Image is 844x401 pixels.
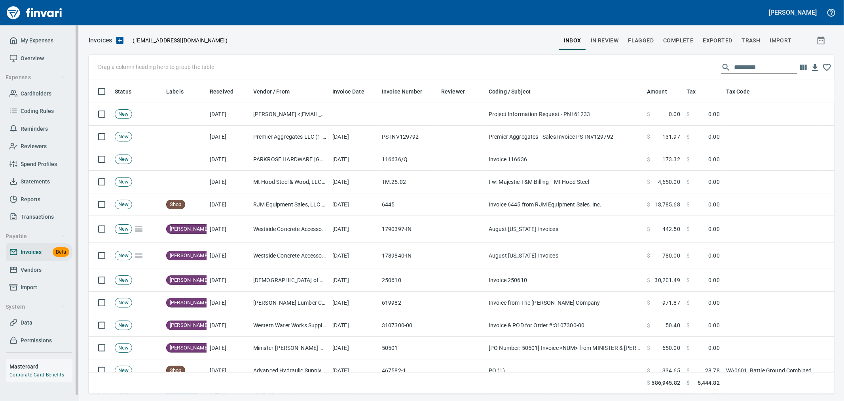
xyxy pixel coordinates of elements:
[708,178,720,186] span: 0.00
[669,110,680,118] span: 0.00
[647,379,650,387] span: $
[708,321,720,329] span: 0.00
[167,252,212,260] span: [PERSON_NAME]
[115,299,132,307] span: New
[6,32,72,50] a: My Expenses
[250,171,329,193] td: Mt Hood Steel & Wood, LLC (1-38702)
[115,225,132,233] span: New
[167,299,212,307] span: [PERSON_NAME]
[6,173,72,191] a: Statements
[687,225,690,233] span: $
[6,261,72,279] a: Vendors
[809,62,821,74] button: Download Table
[652,379,680,387] span: 586,945.82
[21,283,37,292] span: Import
[21,265,42,275] span: Vendors
[250,148,329,171] td: PARKROSE HARDWARE [GEOGRAPHIC_DATA] <[PERSON_NAME][EMAIL_ADDRESS][PERSON_NAME][DOMAIN_NAME]>
[379,314,438,337] td: 3107300-00
[21,36,53,46] span: My Expenses
[658,178,680,186] span: 4,650.00
[253,87,290,96] span: Vendor / From
[132,225,146,232] span: Pages Split
[687,276,690,284] span: $
[115,367,132,374] span: New
[2,229,68,244] button: Payable
[489,87,531,96] span: Coding / Subject
[379,243,438,269] td: 1789840-IN
[207,269,250,292] td: [DATE]
[655,200,680,208] span: 13,785.68
[115,87,131,96] span: Status
[21,53,44,63] span: Overview
[2,300,68,314] button: System
[250,243,329,269] td: Westside Concrete Accessories (1-11115)
[112,36,128,45] button: Upload an Invoice
[250,292,329,314] td: [PERSON_NAME] Lumber Co (1-10777)
[647,87,667,96] span: Amount
[207,126,250,148] td: [DATE]
[53,248,69,257] span: Beta
[379,148,438,171] td: 116636/Q
[115,252,132,260] span: New
[250,269,329,292] td: [DEMOGRAPHIC_DATA] of All Trades LLC. dba C.O.A.T Flagging (1-22216)
[687,155,690,163] span: $
[662,344,680,352] span: 650.00
[703,36,732,46] span: Exported
[486,103,644,126] td: Project Information Request - PNI 61233
[250,337,329,359] td: Minister-[PERSON_NAME] Surveying Inc (1-10667)
[647,87,677,96] span: Amount
[647,252,650,260] span: $
[207,314,250,337] td: [DATE]
[647,344,650,352] span: $
[167,344,212,352] span: [PERSON_NAME]
[489,87,541,96] span: Coding / Subject
[21,106,54,116] span: Coding Rules
[6,231,65,241] span: Payable
[687,321,690,329] span: $
[115,201,132,208] span: New
[687,367,690,374] span: $
[6,314,72,332] a: Data
[6,102,72,120] a: Coding Rules
[809,33,835,48] button: Show invoices within a particular date range
[379,171,438,193] td: TM.25.02
[250,103,329,126] td: [PERSON_NAME] <[EMAIL_ADDRESS][DOMAIN_NAME]>
[382,87,422,96] span: Invoice Number
[6,73,65,82] span: Expenses
[329,148,379,171] td: [DATE]
[166,87,184,96] span: Labels
[726,87,750,96] span: Tax Code
[210,87,244,96] span: Received
[647,225,650,233] span: $
[441,87,465,96] span: Reviewer
[332,87,375,96] span: Invoice Date
[115,344,132,352] span: New
[486,243,644,269] td: August [US_STATE] Invoices
[662,252,680,260] span: 780.00
[647,321,650,329] span: $
[708,133,720,141] span: 0.00
[662,367,680,374] span: 334.65
[329,269,379,292] td: [DATE]
[662,299,680,307] span: 971.87
[687,344,690,352] span: $
[115,87,142,96] span: Status
[329,359,379,382] td: [DATE]
[708,299,720,307] span: 0.00
[647,276,650,284] span: $
[115,111,132,118] span: New
[687,133,690,141] span: $
[207,292,250,314] td: [DATE]
[591,36,619,46] span: In Review
[379,126,438,148] td: PS-INV129792
[687,379,690,387] span: $
[698,379,720,387] span: 5,444.82
[687,110,690,118] span: $
[647,200,650,208] span: $
[379,292,438,314] td: 619982
[770,36,792,46] span: Import
[379,216,438,243] td: 1790397-IN
[207,216,250,243] td: [DATE]
[379,193,438,216] td: 6445
[647,155,650,163] span: $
